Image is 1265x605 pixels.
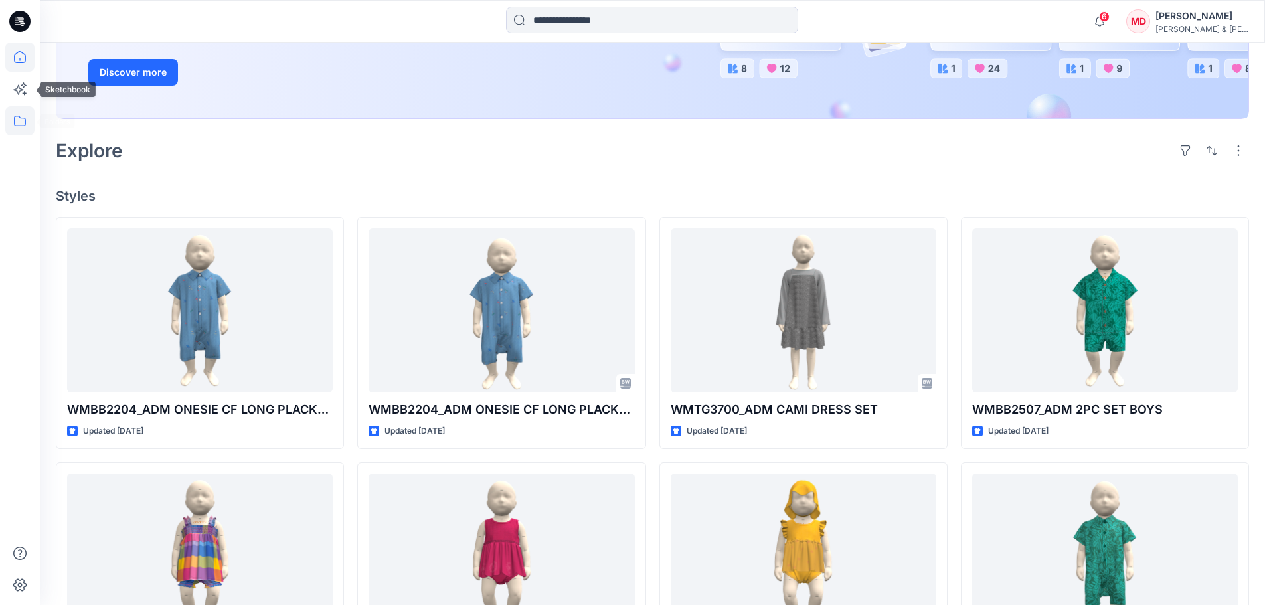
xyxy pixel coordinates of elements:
[67,228,333,392] a: WMBB2204_ADM ONESIE CF LONG PLACKET W.HALFMOON colorways update 8.1
[83,424,143,438] p: Updated [DATE]
[1155,8,1248,24] div: [PERSON_NAME]
[972,400,1238,419] p: WMBB2507_ADM 2PC SET BOYS
[1099,11,1110,22] span: 6
[56,140,123,161] h2: Explore
[67,400,333,419] p: WMBB2204_ADM ONESIE CF LONG PLACKET W.HALFMOON colorways update 8.1
[671,400,936,419] p: WMTG3700_ADM CAMI DRESS SET
[369,400,634,419] p: WMBB2204_ADM ONESIE CF LONG PLACKET NO HALFMOON colorways update 7.28
[988,424,1049,438] p: Updated [DATE]
[88,59,387,86] a: Discover more
[687,424,747,438] p: Updated [DATE]
[384,424,445,438] p: Updated [DATE]
[1155,24,1248,34] div: [PERSON_NAME] & [PERSON_NAME]
[972,228,1238,392] a: WMBB2507_ADM 2PC SET BOYS
[671,228,936,392] a: WMTG3700_ADM CAMI DRESS SET
[88,59,178,86] button: Discover more
[1126,9,1150,33] div: MD
[369,228,634,392] a: WMBB2204_ADM ONESIE CF LONG PLACKET NO HALFMOON colorways update 7.28
[56,188,1249,204] h4: Styles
